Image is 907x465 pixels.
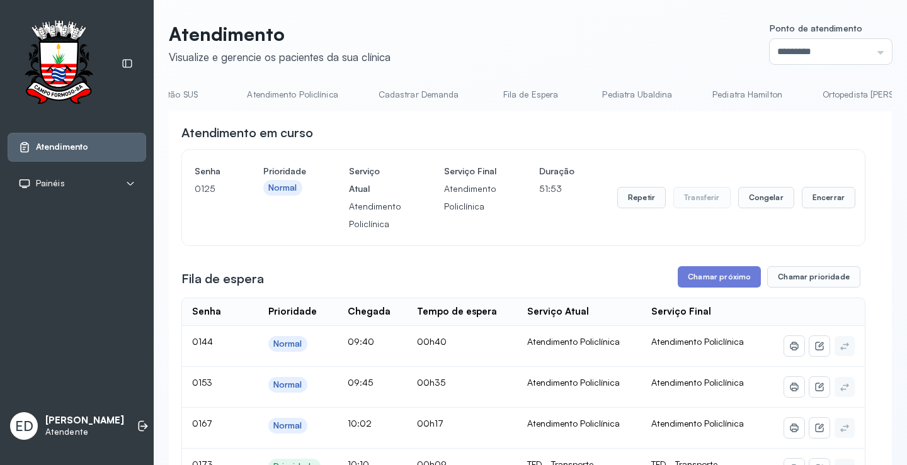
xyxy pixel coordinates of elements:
span: Atendimento Policlínica [651,336,744,347]
span: Atendimento [36,142,88,152]
button: Encerrar [802,187,855,208]
a: Pediatra Hamilton [700,84,795,105]
span: 0144 [192,336,213,347]
h3: Atendimento em curso [181,124,313,142]
div: Tempo de espera [417,306,497,318]
p: 51:53 [539,180,574,198]
div: Serviço Final [651,306,711,318]
a: Cadastrar Demanda [366,84,472,105]
span: 10:02 [348,418,372,429]
p: 0125 [195,180,220,198]
div: Senha [192,306,221,318]
p: Atendimento Policlínica [349,198,401,233]
div: Chegada [348,306,391,318]
a: Atendimento [18,141,135,154]
span: 09:45 [348,377,373,388]
span: 0167 [192,418,212,429]
h4: Serviço Atual [349,162,401,198]
a: Pediatra Ubaldina [590,84,685,105]
button: Repetir [617,187,666,208]
p: Atendente [45,427,124,437]
div: Atendimento Policlínica [527,418,631,429]
div: Serviço Atual [527,306,589,318]
h4: Prioridade [263,162,306,180]
h4: Duração [539,162,574,180]
span: 0153 [192,377,212,388]
div: Atendimento Policlínica [527,377,631,388]
img: Logotipo do estabelecimento [13,20,104,108]
h3: Fila de espera [181,270,264,288]
a: Cartão SUS [131,84,219,105]
span: 09:40 [348,336,374,347]
div: Normal [273,339,302,349]
span: Atendimento Policlínica [651,377,744,388]
p: Atendimento [169,23,391,45]
h4: Serviço Final [444,162,496,180]
div: Visualize e gerencie os pacientes da sua clínica [169,50,391,64]
a: Atendimento Policlínica [234,84,350,105]
div: Prioridade [268,306,317,318]
div: Normal [273,420,302,431]
div: Normal [268,182,297,193]
button: Congelar [738,187,794,208]
span: 00h40 [417,336,447,347]
button: Chamar próximo [678,266,761,288]
span: 00h35 [417,377,445,388]
div: Atendimento Policlínica [527,336,631,347]
span: Ponto de atendimento [770,23,862,33]
p: [PERSON_NAME] [45,415,124,427]
span: Atendimento Policlínica [651,418,744,429]
div: Normal [273,379,302,390]
p: Atendimento Policlínica [444,180,496,215]
span: 00h17 [417,418,443,429]
button: Transferir [673,187,731,208]
button: Chamar prioridade [767,266,860,288]
h4: Senha [195,162,220,180]
span: Painéis [36,178,65,189]
a: Fila de Espera [486,84,574,105]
